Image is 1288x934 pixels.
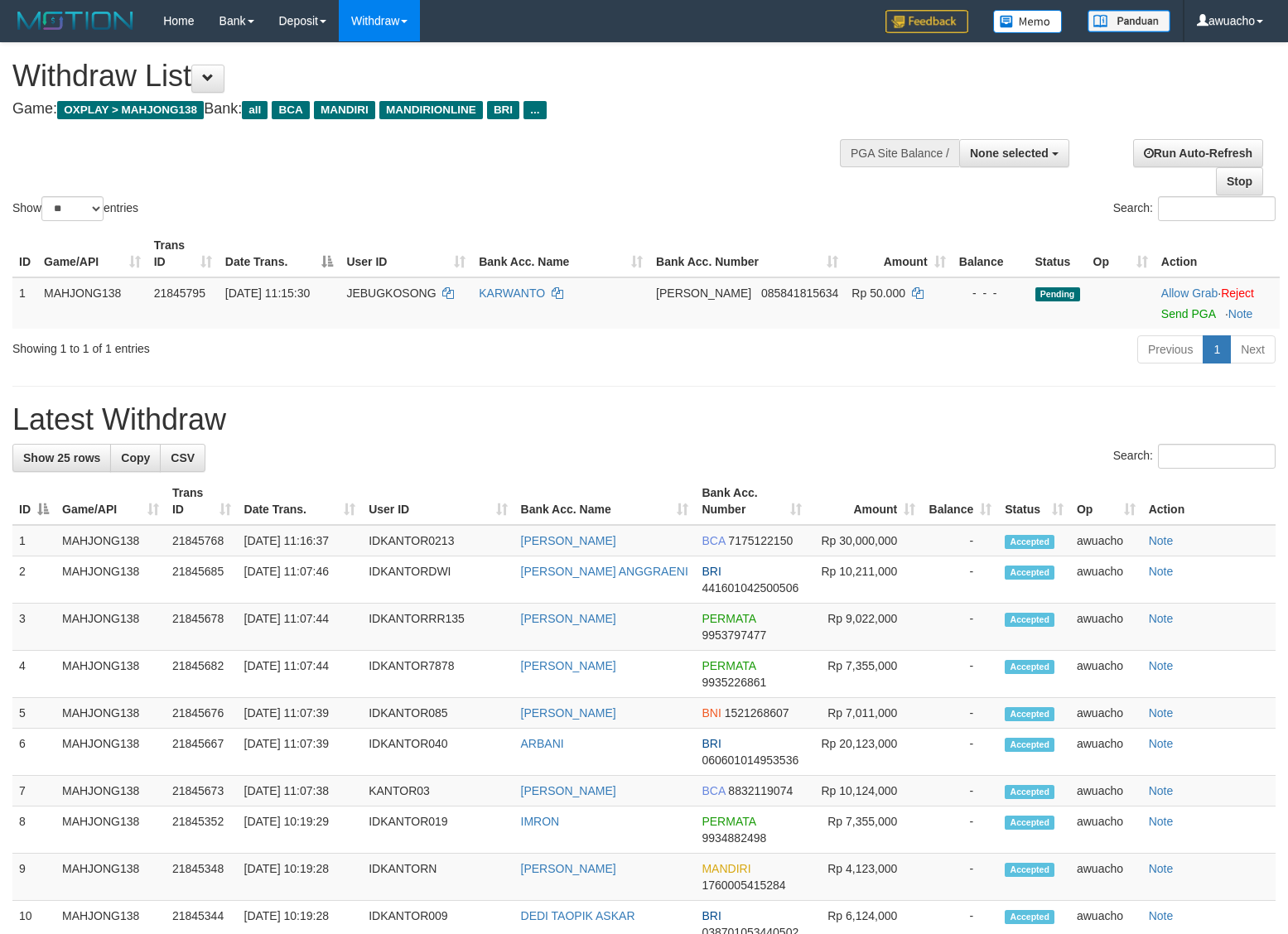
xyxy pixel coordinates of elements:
[521,784,616,797] a: [PERSON_NAME]
[1149,565,1174,578] a: Note
[1203,335,1231,363] a: 1
[1155,230,1280,277] th: Action
[219,230,340,277] th: Date Trans.: activate to sort column descending
[55,806,166,854] td: MAHJONG138
[970,147,1049,160] span: None selected
[55,525,166,556] td: MAHJONG138
[12,196,138,221] label: Show entries
[808,556,922,604] td: Rp 10,211,000
[166,698,238,729] td: 21845676
[1230,335,1276,363] a: Next
[166,478,238,525] th: Trans ID: activate to sort column ascending
[1149,706,1174,720] a: Note
[12,556,55,604] td: 2
[514,478,696,525] th: Bank Acc. Name: activate to sort column ascending
[1142,478,1276,525] th: Action
[238,478,363,525] th: Date Trans.: activate to sort column ascending
[808,698,922,729] td: Rp 7,011,000
[1070,776,1142,806] td: awuacho
[160,444,205,472] a: CSV
[1149,612,1174,625] a: Note
[922,854,998,901] td: -
[166,525,238,556] td: 21845768
[362,729,514,776] td: IDKANTOR040
[166,806,238,854] td: 21845352
[1070,651,1142,698] td: awuacho
[238,525,363,556] td: [DATE] 11:16:37
[1161,307,1215,320] a: Send PGA
[702,909,721,922] span: BRI
[362,806,514,854] td: IDKANTOR019
[953,230,1029,277] th: Balance
[702,784,725,797] span: BCA
[166,604,238,651] td: 21845678
[1070,604,1142,651] td: awuacho
[166,729,238,776] td: 21845667
[362,776,514,806] td: KANTOR03
[1149,815,1174,828] a: Note
[1221,286,1254,300] a: Reject
[12,854,55,901] td: 9
[12,776,55,806] td: 7
[521,612,616,625] a: [PERSON_NAME]
[362,651,514,698] td: IDKANTOR7878
[521,659,616,672] a: [PERSON_NAME]
[57,101,204,119] span: OXPLAY > MAHJONG138
[702,628,766,642] span: Copy 9953797477 to clipboard
[55,604,166,651] td: MAHJONG138
[147,230,219,277] th: Trans ID: activate to sort column ascending
[1005,535,1054,549] span: Accepted
[922,806,998,854] td: -
[37,230,147,277] th: Game/API: activate to sort column ascending
[521,909,635,922] a: DEDI TAOPIK ASKAR
[808,776,922,806] td: Rp 10,124,000
[1005,816,1054,830] span: Accepted
[55,776,166,806] td: MAHJONG138
[845,230,952,277] th: Amount: activate to sort column ascending
[725,706,789,720] span: Copy 1521268607 to clipboard
[728,784,793,797] span: Copy 8832119074 to clipboard
[702,831,766,845] span: Copy 9934882498 to clipboard
[362,854,514,901] td: IDKANTORN
[12,478,55,525] th: ID: activate to sort column descending
[12,698,55,729] td: 5
[702,753,798,767] span: Copy 060601014953536 to clipboard
[166,854,238,901] td: 21845348
[702,676,766,689] span: Copy 9935226861 to clipboard
[1113,444,1276,469] label: Search:
[121,451,150,465] span: Copy
[702,565,721,578] span: BRI
[272,101,309,119] span: BCA
[1133,139,1263,167] a: Run Auto-Refresh
[1088,10,1170,32] img: panduan.png
[55,651,166,698] td: MAHJONG138
[1029,230,1087,277] th: Status
[1070,556,1142,604] td: awuacho
[362,556,514,604] td: IDKANTORDWI
[12,806,55,854] td: 8
[346,286,436,300] span: JEBUGKOSONG
[362,525,514,556] td: IDKANTOR0213
[922,651,998,698] td: -
[922,604,998,651] td: -
[314,101,375,119] span: MANDIRI
[12,277,37,329] td: 1
[1161,286,1218,300] a: Allow Grab
[225,286,310,300] span: [DATE] 11:15:30
[808,806,922,854] td: Rp 7,355,000
[379,101,483,119] span: MANDIRIONLINE
[702,879,785,892] span: Copy 1760005415284 to clipboard
[1005,910,1054,924] span: Accepted
[340,230,472,277] th: User ID: activate to sort column ascending
[702,612,755,625] span: PERMATA
[1087,230,1155,277] th: Op: activate to sort column ascending
[523,101,546,119] span: ...
[12,334,524,357] div: Showing 1 to 1 of 1 entries
[12,604,55,651] td: 3
[808,604,922,651] td: Rp 9,022,000
[362,478,514,525] th: User ID: activate to sort column ascending
[238,651,363,698] td: [DATE] 11:07:44
[998,478,1070,525] th: Status: activate to sort column ascending
[1005,785,1054,799] span: Accepted
[1070,525,1142,556] td: awuacho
